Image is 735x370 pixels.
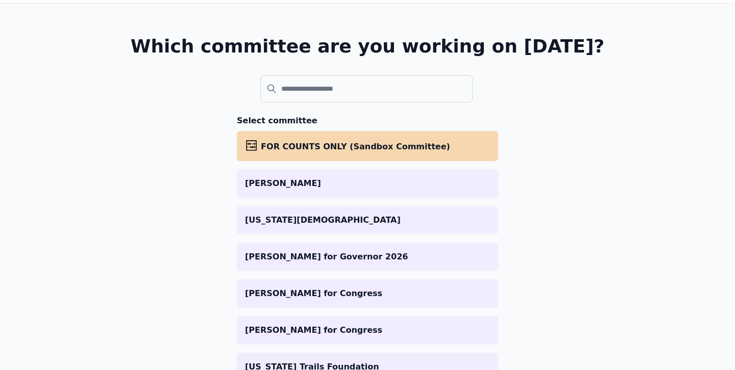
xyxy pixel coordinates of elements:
h3: Select committee [237,115,498,127]
p: [PERSON_NAME] for Congress [245,287,490,300]
p: [PERSON_NAME] for Congress [245,324,490,336]
a: FOR COUNTS ONLY (Sandbox Committee) [237,131,498,161]
a: [PERSON_NAME] for Congress [237,279,498,308]
a: [PERSON_NAME] for Governor 2026 [237,243,498,271]
h1: Which committee are you working on [DATE]? [131,36,605,57]
p: [US_STATE][DEMOGRAPHIC_DATA] [245,214,490,226]
a: [US_STATE][DEMOGRAPHIC_DATA] [237,206,498,234]
p: [PERSON_NAME] for Governor 2026 [245,251,490,263]
a: [PERSON_NAME] for Congress [237,316,498,345]
a: [PERSON_NAME] [237,169,498,198]
span: FOR COUNTS ONLY (Sandbox Committee) [261,142,450,151]
p: [PERSON_NAME] [245,177,490,190]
